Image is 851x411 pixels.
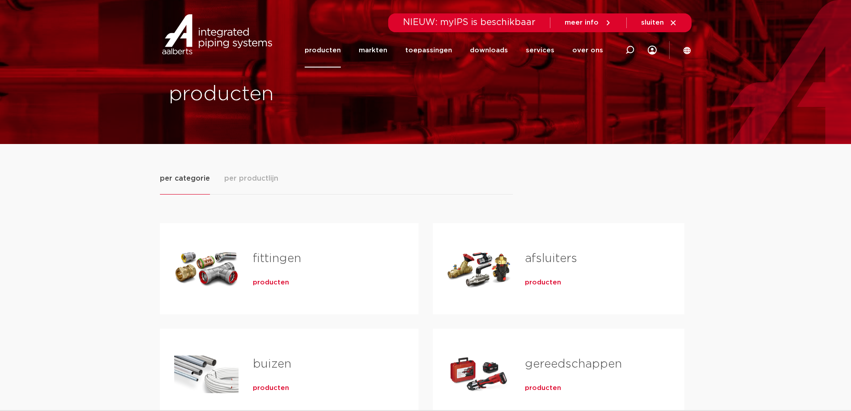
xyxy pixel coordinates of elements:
[305,33,603,68] nav: Menu
[572,33,603,68] a: over ons
[359,33,387,68] a: markten
[470,33,508,68] a: downloads
[641,19,664,26] span: sluiten
[565,19,599,26] span: meer info
[253,278,289,287] a: producten
[224,173,278,184] span: per productlijn
[525,253,577,264] a: afsluiters
[641,19,677,27] a: sluiten
[305,33,341,68] a: producten
[525,278,561,287] a: producten
[169,80,421,109] h1: producten
[525,384,561,393] a: producten
[253,384,289,393] a: producten
[403,18,536,27] span: NIEUW: myIPS is beschikbaar
[160,173,210,184] span: per categorie
[253,253,301,264] a: fittingen
[526,33,554,68] a: services
[253,358,291,370] a: buizen
[565,19,612,27] a: meer info
[525,358,622,370] a: gereedschappen
[405,33,452,68] a: toepassingen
